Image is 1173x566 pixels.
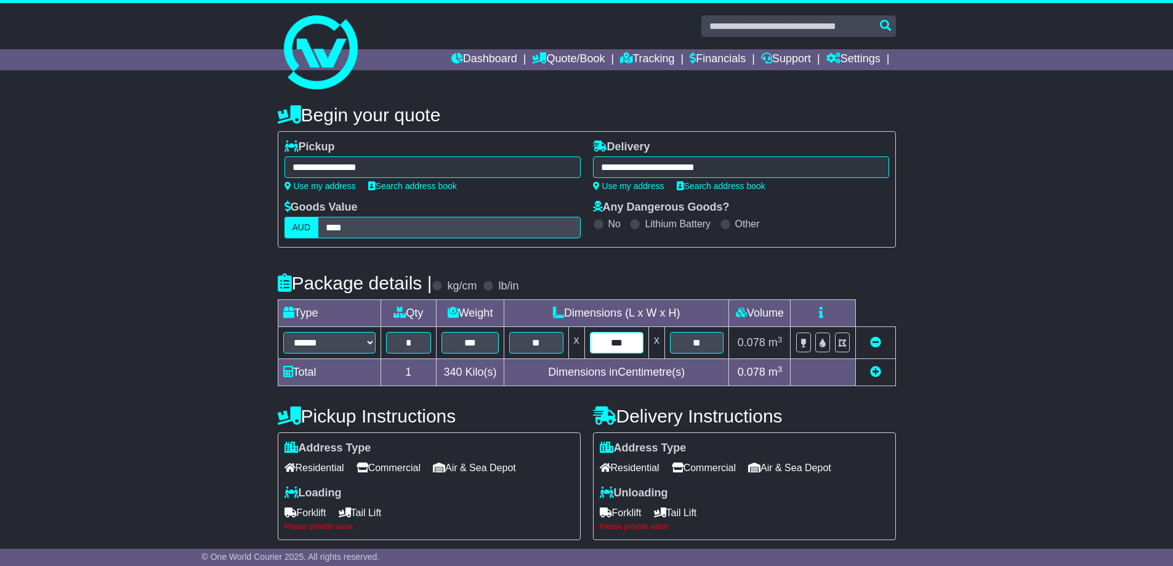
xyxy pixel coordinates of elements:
[672,458,736,477] span: Commercial
[645,218,711,230] label: Lithium Battery
[278,273,432,293] h4: Package details |
[654,503,697,522] span: Tail Lift
[600,522,889,531] div: Please provide value
[498,280,518,293] label: lb/in
[761,49,811,70] a: Support
[826,49,881,70] a: Settings
[768,336,783,349] span: m
[748,458,831,477] span: Air & Sea Depot
[593,140,650,154] label: Delivery
[357,458,421,477] span: Commercial
[568,327,584,359] td: x
[600,487,668,500] label: Unloading
[729,300,791,327] td: Volume
[284,217,319,238] label: AUD
[451,49,517,70] a: Dashboard
[768,366,783,378] span: m
[284,140,335,154] label: Pickup
[368,181,457,191] a: Search address book
[284,442,371,455] label: Address Type
[600,503,642,522] span: Forklift
[735,218,760,230] label: Other
[278,359,381,386] td: Total
[447,280,477,293] label: kg/cm
[648,327,664,359] td: x
[278,406,581,426] h4: Pickup Instructions
[284,458,344,477] span: Residential
[504,300,729,327] td: Dimensions (L x W x H)
[278,105,896,125] h4: Begin your quote
[284,487,342,500] label: Loading
[870,336,881,349] a: Remove this item
[870,366,881,378] a: Add new item
[433,458,516,477] span: Air & Sea Depot
[690,49,746,70] a: Financials
[444,366,462,378] span: 340
[339,503,382,522] span: Tail Lift
[284,201,358,214] label: Goods Value
[600,442,687,455] label: Address Type
[677,181,765,191] a: Search address book
[593,201,730,214] label: Any Dangerous Goods?
[600,458,659,477] span: Residential
[381,300,437,327] td: Qty
[284,503,326,522] span: Forklift
[532,49,605,70] a: Quote/Book
[608,218,621,230] label: No
[620,49,674,70] a: Tracking
[381,359,437,386] td: 1
[504,359,729,386] td: Dimensions in Centimetre(s)
[778,365,783,374] sup: 3
[778,335,783,344] sup: 3
[437,359,504,386] td: Kilo(s)
[202,552,380,562] span: © One World Courier 2025. All rights reserved.
[593,181,664,191] a: Use my address
[593,406,896,426] h4: Delivery Instructions
[738,336,765,349] span: 0.078
[278,300,381,327] td: Type
[284,181,356,191] a: Use my address
[284,522,574,531] div: Please provide value
[738,366,765,378] span: 0.078
[437,300,504,327] td: Weight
